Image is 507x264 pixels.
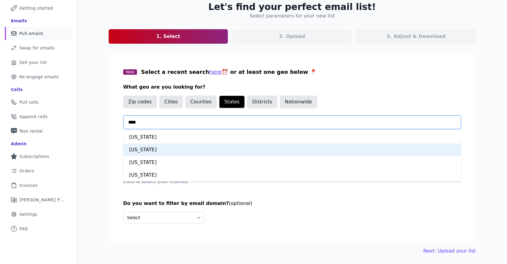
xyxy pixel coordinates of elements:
button: Nationwide [280,96,317,108]
a: Pull emails [5,27,72,40]
span: Do you want to filter by email domain? [123,200,229,206]
button: Next: Upload your list [423,247,476,255]
a: Invoices [5,179,72,192]
span: (optional) [229,200,252,206]
h2: Let's find your perfect email list! [208,2,376,12]
span: Invoices [19,182,37,188]
p: 3. Adjust & Download [387,33,445,40]
a: Swap for emails [5,41,72,55]
button: here [209,68,222,76]
a: Pull cells [5,96,72,109]
a: Sell your list [5,56,72,69]
p: 2. Upload [279,33,305,40]
a: Settings [5,208,72,221]
span: Pull cells [19,99,39,105]
a: Re-engage emails [5,70,72,83]
button: Cities [159,96,183,108]
h4: Select parameters for your new list [250,12,335,20]
span: Sell your list [19,59,47,65]
span: Re-engage emails [19,74,59,80]
a: Orders [5,164,72,178]
a: Text rental [5,124,72,138]
span: Append cells [19,114,48,120]
p: 1. Select [156,33,180,40]
button: Districts [247,96,277,108]
span: Text rental [19,128,43,134]
span: Swap for emails [19,45,55,51]
span: Getting started [19,5,53,11]
span: New [123,69,137,75]
div: Cells [11,86,23,93]
a: Subscriptions [5,150,72,163]
a: Append cells [5,110,72,123]
button: States [219,96,245,108]
div: [US_STATE] [123,169,461,181]
span: Orders [19,168,34,174]
a: FAQ [5,222,72,235]
div: [US_STATE] [123,143,461,156]
button: Zip codes [123,96,157,108]
span: [PERSON_NAME] Performance [19,197,65,203]
a: Getting started [5,2,72,15]
button: Counties [185,96,217,108]
div: [US_STATE] [123,131,461,143]
a: [PERSON_NAME] Performance [5,193,72,206]
a: 1. Select [109,29,228,44]
p: Click & select your interest [123,178,461,185]
p: Type & select your states [123,130,461,138]
span: Select a recent search ⏰ or at least one geo below 📍 [141,69,317,75]
div: Admin [11,141,27,147]
span: Pull emails [19,30,43,36]
div: Emails [11,18,27,24]
span: FAQ [19,226,28,232]
span: Settings [19,211,37,217]
div: [US_STATE] [123,156,461,169]
h3: What geo are you looking for? [123,83,461,91]
span: Subscriptions [19,153,49,159]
